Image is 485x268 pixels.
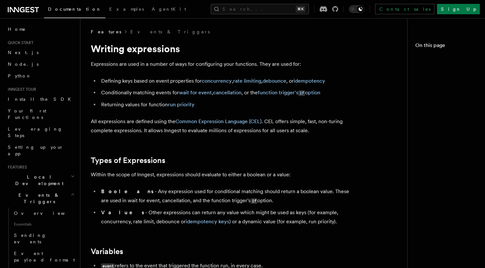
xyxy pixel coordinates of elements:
[5,47,76,58] a: Next.js
[375,4,434,14] a: Contact sales
[14,251,75,262] span: Event payload format
[8,26,26,32] span: Home
[105,2,148,17] a: Examples
[8,73,31,78] span: Python
[437,4,480,14] a: Sign Up
[168,101,195,108] a: run priority
[263,78,286,84] a: debounce
[152,6,186,12] span: AgentKit
[91,43,350,54] h1: Writing expressions
[11,229,76,248] a: Sending events
[91,247,123,256] a: Variables
[5,192,71,205] span: Events & Triggers
[148,2,190,17] a: AgentKit
[99,76,350,86] li: Defining keys based on event properties for , , , or
[8,50,39,55] span: Next.js
[91,60,350,69] p: Expressions are used in a number of ways for configuring your functions. They are used for:
[5,171,76,189] button: Local Development
[8,126,63,138] span: Leveraging Steps
[296,6,305,12] kbd: ⌘K
[5,87,36,92] span: Inngest tour
[11,219,76,229] span: Essentials
[202,78,232,84] a: concurrency
[8,145,64,156] span: Setting up your app
[91,170,350,179] p: Within the scope of Inngest, expressions should evaluate to either a boolean or a value:
[5,123,76,141] a: Leveraging Steps
[294,78,325,84] a: idempotency
[298,90,305,96] code: if
[109,6,144,12] span: Examples
[99,187,350,205] li: - Any expression used for conditional matching should return a boolean value. These are used in w...
[11,248,76,266] a: Event payload format
[130,29,210,35] a: Events & Triggers
[48,6,101,12] span: Documentation
[258,89,320,96] a: function trigger'sifoption
[175,118,262,124] a: Common Expression Language (CEL)
[8,108,46,120] span: Your first Functions
[44,2,105,18] a: Documentation
[5,141,76,159] a: Setting up your app
[349,5,364,13] button: Toggle dark mode
[8,97,75,102] span: Install the SDK
[14,233,46,244] span: Sending events
[11,207,76,219] a: Overview
[5,70,76,82] a: Python
[5,174,71,187] span: Local Development
[99,208,350,226] li: - Other expressions can return any value which might be used as keys (for example, concurrency, r...
[233,78,261,84] a: rate limiting
[101,209,145,216] strong: Values
[5,93,76,105] a: Install the SDK
[8,62,39,67] span: Node.js
[213,89,242,96] a: cancellation
[415,41,477,52] h4: On this page
[14,211,81,216] span: Overview
[5,105,76,123] a: Your first Functions
[99,100,350,109] li: Returning values for function
[179,89,212,96] a: wait for event
[91,156,165,165] a: Types of Expressions
[5,58,76,70] a: Node.js
[251,198,257,204] code: if
[5,165,27,170] span: Features
[211,4,309,14] button: Search...⌘K
[99,88,350,98] li: Conditionally matching events for , , or the
[91,29,121,35] span: Features
[91,117,350,135] p: All expressions are defined using the . CEL offers simple, fast, non-turing complete expressions....
[186,218,229,225] a: idempotency keys
[5,189,76,207] button: Events & Triggers
[5,40,33,45] span: Quick start
[101,188,155,194] strong: Booleans
[5,23,76,35] a: Home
